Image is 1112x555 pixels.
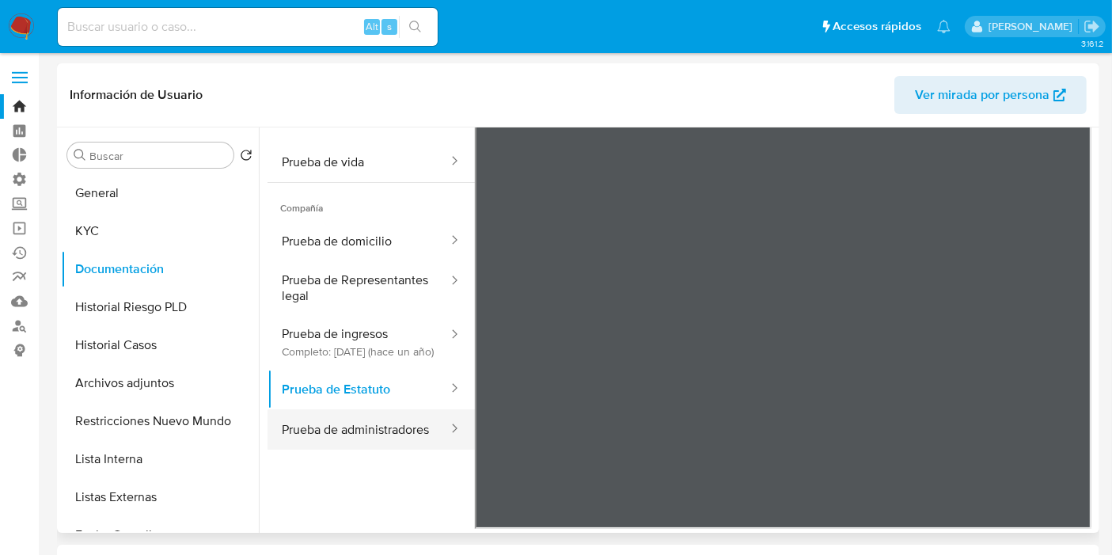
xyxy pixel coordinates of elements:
[70,87,203,103] h1: Información de Usuario
[58,17,438,37] input: Buscar usuario o caso...
[387,19,392,34] span: s
[366,19,378,34] span: Alt
[833,18,921,35] span: Accesos rápidos
[61,326,259,364] button: Historial Casos
[894,76,1087,114] button: Ver mirada por persona
[61,364,259,402] button: Archivos adjuntos
[240,149,252,166] button: Volver al orden por defecto
[61,516,259,554] button: Fecha Compliant
[1084,18,1100,35] a: Salir
[61,212,259,250] button: KYC
[61,174,259,212] button: General
[61,478,259,516] button: Listas Externas
[915,76,1049,114] span: Ver mirada por persona
[61,288,259,326] button: Historial Riesgo PLD
[74,149,86,162] button: Buscar
[61,250,259,288] button: Documentación
[61,402,259,440] button: Restricciones Nuevo Mundo
[937,20,951,33] a: Notificaciones
[89,149,227,163] input: Buscar
[399,16,431,38] button: search-icon
[61,440,259,478] button: Lista Interna
[989,19,1078,34] p: ignacio.bagnardi@mercadolibre.com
